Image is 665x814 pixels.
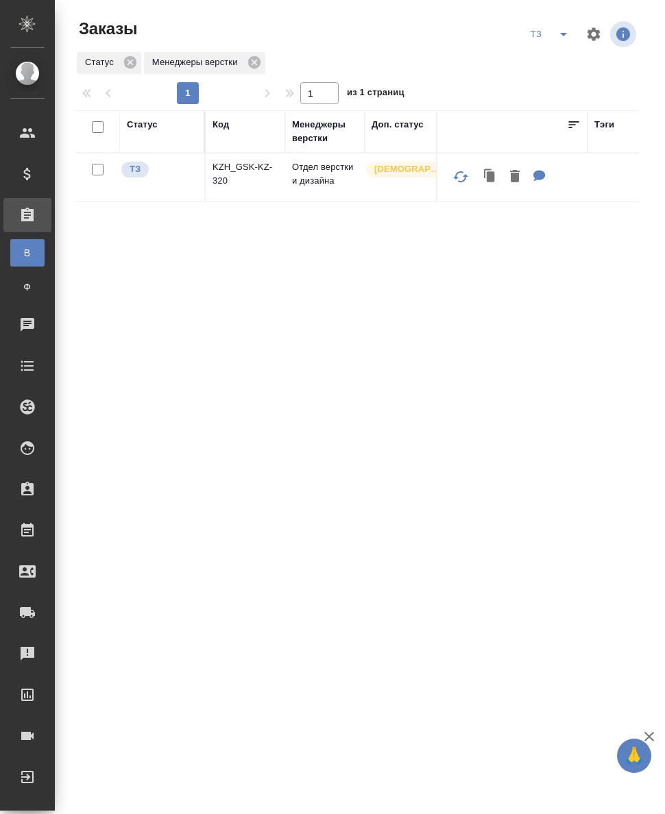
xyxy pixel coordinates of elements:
button: Клонировать [477,163,503,191]
div: Статус [127,118,158,132]
span: В [17,246,38,260]
span: Настроить таблицу [577,18,610,51]
span: Посмотреть информацию [610,21,639,47]
p: Статус [85,56,119,69]
p: [DEMOGRAPHIC_DATA] [374,162,443,176]
div: Статус [77,52,141,74]
a: В [10,239,45,267]
div: Выставляет КМ при отправке заказа на расчет верстке (для тикета) или для уточнения сроков на прои... [120,160,197,179]
button: 🙏 [617,739,651,773]
span: Заказы [75,18,137,40]
div: Доп. статус [372,118,424,132]
button: Удалить [503,163,527,191]
p: ТЗ [130,162,141,176]
p: Отдел верстки и дизайна [292,160,358,188]
span: 🙏 [622,741,646,770]
span: из 1 страниц [347,84,404,104]
div: Менеджеры верстки [292,118,358,145]
button: Для ПМ: Необходимо на русский. САРА plan дублируется, я отправляю ворд версию для удобства копиро... [527,163,553,191]
div: Тэги [594,118,614,132]
div: split button [522,23,577,45]
p: KZH_GSK-KZ-320 [213,160,278,188]
div: Выставляется автоматически для первых 3 заказов нового контактного лица. Особое внимание [365,160,444,179]
p: Менеджеры верстки [152,56,243,69]
div: Код [213,118,229,132]
span: Ф [17,280,38,294]
div: Менеджеры верстки [144,52,265,74]
a: Ф [10,273,45,301]
button: Обновить [444,160,477,193]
